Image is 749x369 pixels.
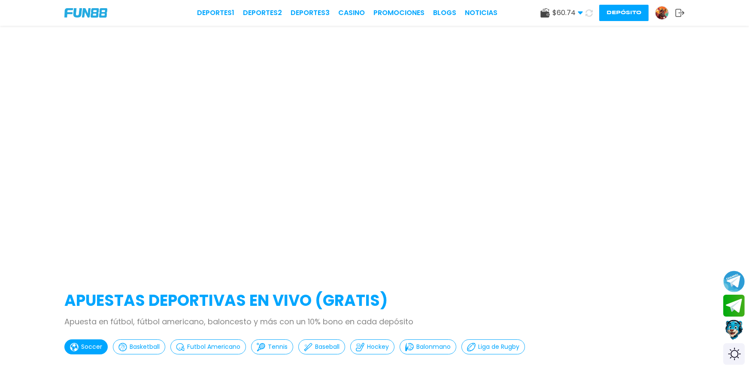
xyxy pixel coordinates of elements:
img: Company Logo [64,8,107,18]
p: Liga de Rugby [478,342,519,351]
a: Deportes1 [197,8,234,18]
button: Liga de Rugby [461,339,525,354]
button: Join telegram channel [723,270,745,293]
p: Basketball [130,342,160,351]
a: CASINO [338,8,365,18]
button: Soccer [64,339,108,354]
a: NOTICIAS [465,8,497,18]
a: Deportes3 [291,8,330,18]
a: Deportes2 [243,8,282,18]
p: Hockey [367,342,389,351]
button: Futbol Americano [170,339,246,354]
button: Contact customer service [723,319,745,341]
span: $ 60.74 [552,8,583,18]
a: Avatar [655,6,675,20]
button: Balonmano [400,339,456,354]
p: Balonmano [416,342,451,351]
p: Futbol Americano [187,342,240,351]
p: Tennis [268,342,288,351]
a: BLOGS [433,8,456,18]
p: Baseball [315,342,340,351]
button: Tennis [251,339,293,354]
button: Depósito [599,5,649,21]
button: Join telegram [723,295,745,317]
button: Baseball [298,339,345,354]
img: Avatar [655,6,668,19]
h2: APUESTAS DEPORTIVAS EN VIVO (gratis) [64,289,685,312]
div: Switch theme [723,343,745,365]
button: Hockey [350,339,394,354]
a: Promociones [373,8,425,18]
p: Apuesta en fútbol, fútbol americano, baloncesto y más con un 10% bono en cada depósito [64,316,685,327]
button: Basketball [113,339,165,354]
p: Soccer [81,342,102,351]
